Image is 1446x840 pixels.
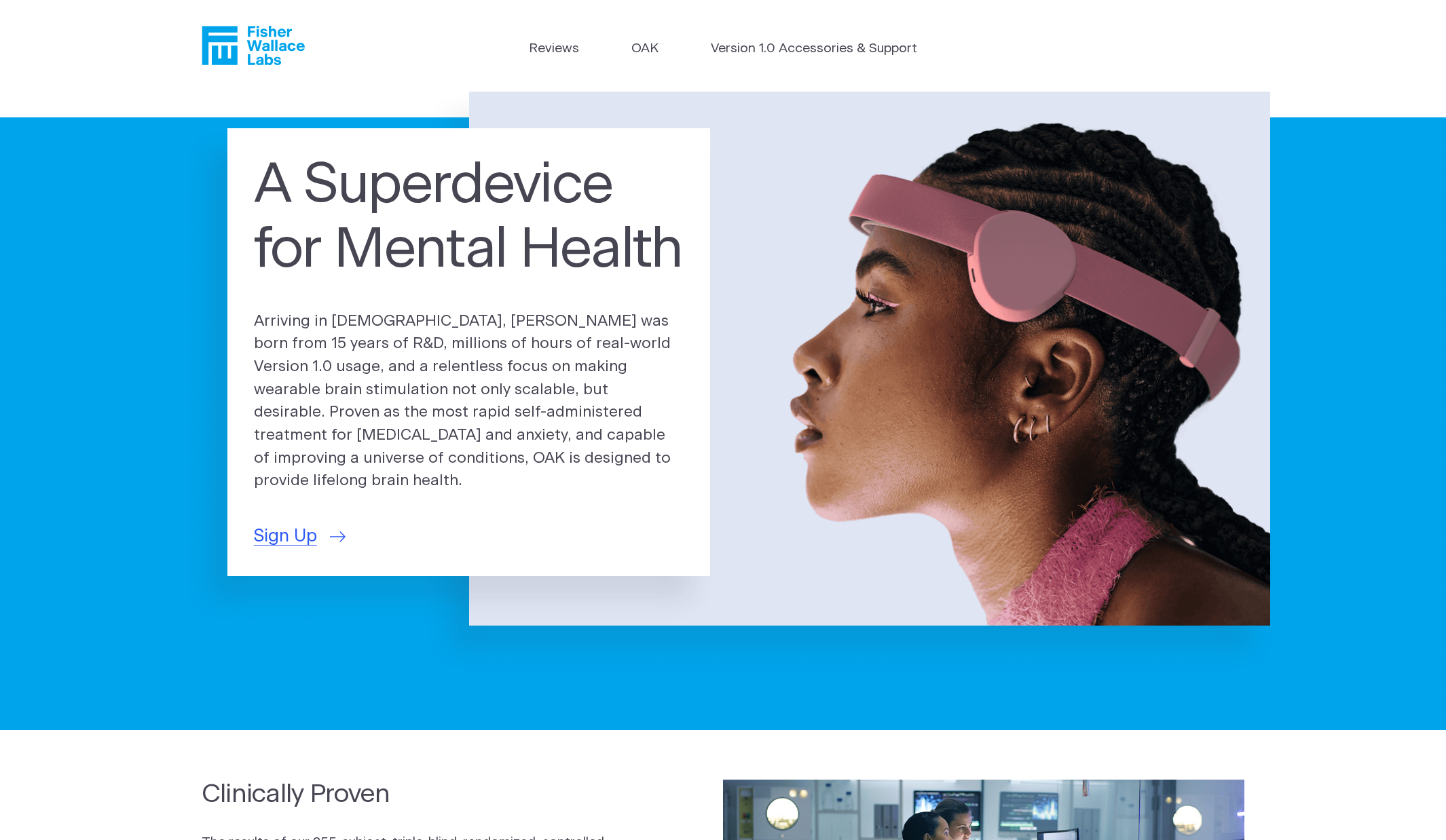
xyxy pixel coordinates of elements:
[631,39,659,59] a: OAK
[254,523,346,550] a: Sign Up
[529,39,579,59] a: Reviews
[254,523,317,550] span: Sign Up
[202,26,305,65] a: Fisher Wallace
[711,39,917,59] a: Version 1.0 Accessories & Support
[254,310,684,493] p: Arriving in [DEMOGRAPHIC_DATA], [PERSON_NAME] was born from 15 years of R&D, millions of hours of...
[202,777,618,812] h2: Clinically Proven
[254,154,684,283] h1: A Superdevice for Mental Health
